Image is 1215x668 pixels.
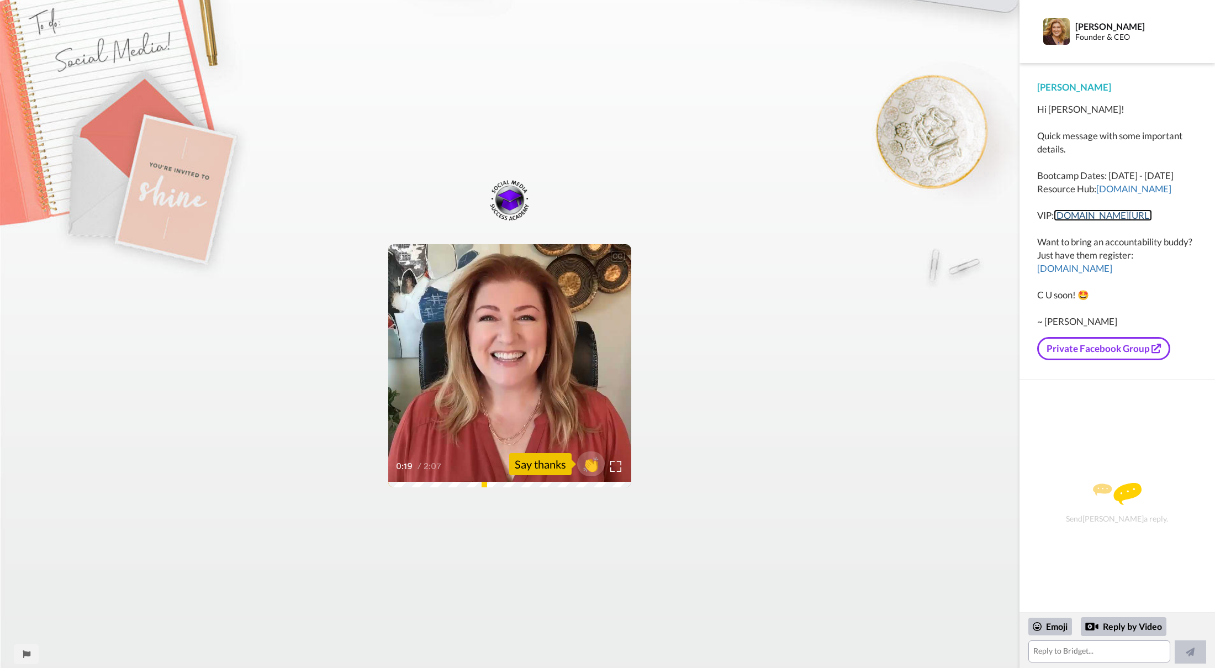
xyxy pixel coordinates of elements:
[577,451,605,476] button: 👏
[1028,618,1072,635] div: Emoji
[1034,399,1200,607] div: Send [PERSON_NAME] a reply.
[1093,483,1142,505] img: message.svg
[611,251,625,262] div: CC
[396,460,415,473] span: 0:19
[424,460,443,473] span: 2:07
[509,453,572,475] div: Say thanks
[1037,337,1170,360] a: Private Facebook Group
[1037,81,1197,94] div: [PERSON_NAME]
[1054,209,1152,221] a: [DOMAIN_NAME][URL]
[1075,21,1197,31] div: [PERSON_NAME]
[418,460,421,473] span: /
[1037,262,1112,274] a: [DOMAIN_NAME]
[610,461,621,472] img: Full screen
[577,455,605,473] span: 👏
[1037,103,1197,328] div: Hi [PERSON_NAME]! Quick message with some important details. Bootcamp Dates: [DATE] - [DATE] Reso...
[1085,620,1098,633] div: Reply by Video
[1043,18,1070,45] img: Profile Image
[1075,33,1197,42] div: Founder & CEO
[1081,617,1166,636] div: Reply by Video
[1096,183,1171,194] a: [DOMAIN_NAME]
[488,178,532,222] img: c0a8bcd3-05d9-4d39-933a-1b7a5a22077c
